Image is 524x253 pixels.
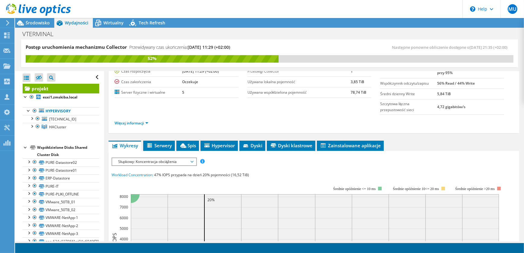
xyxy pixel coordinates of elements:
[23,107,99,115] a: Hypervisory
[111,233,118,243] text: IOPS
[23,123,99,131] a: HACluster
[23,167,99,174] a: PURE-Datastore01
[248,68,351,74] label: Przebiegi Collector
[120,236,128,242] text: 4000
[437,63,503,75] b: 54831 przy wartości szczytowej, 12630 przy 95%
[380,80,437,86] label: Współczynnik odczytu/zapisu
[23,182,99,190] a: PURE-IT
[380,91,437,97] label: Średni dzienny Write
[139,20,165,26] span: Tech Refresh
[455,187,495,191] text: Średnie opóźnienie >20 ms
[351,79,364,84] b: 3,85 TiB
[204,142,235,148] span: Hypervisor
[248,89,351,95] label: Używana współdzielona pojemność
[26,20,50,26] span: Środowisko
[115,68,182,74] label: Czas rozpoczęcia
[188,44,230,50] span: [DATE] 11:29 (+02:00)
[23,174,99,182] a: ERP-Datastore
[508,4,517,14] span: MU
[182,79,198,84] b: Oczekuje
[23,190,99,198] a: PURE-PLIKI_OFFLINE
[182,90,184,95] b: 5
[23,206,99,214] a: VMware_50TB_02
[112,172,153,177] span: Workload Concentration:
[129,44,230,51] h4: Przewidywany czas ukończenia:
[23,237,99,245] a: naa.624a93706f4cc94e6049f79500015810
[392,45,510,50] span: Następne ponowne obliczenie dostępne o
[23,222,99,230] a: VMWARE-NetApp-2
[179,142,196,148] span: Spis
[207,197,215,202] text: 20%
[112,142,138,148] span: Wykresy
[380,101,437,113] label: Szczytowa łączna przepustowość sieci
[242,142,262,148] span: Dyski
[23,158,99,166] a: PURE-Datastore02
[393,187,439,191] tspan: Średnie opóźnienie 10<= 20 ms
[351,90,366,95] b: 78,74 TiB
[23,198,99,206] a: VMware_50TB_01
[333,187,376,191] tspan: Średnie opóźnienie <= 10 ms
[23,93,99,101] a: esxi1.zmskiba.local
[20,31,63,37] h1: VTERMINAL
[437,81,475,86] b: 56% Read / 44% Write
[120,226,128,231] text: 5000
[65,20,88,26] span: Wydajności
[146,142,172,148] span: Serwery
[23,84,99,93] a: projekt
[23,230,99,237] a: VMWARE-NetApp-3
[270,142,312,148] span: Dyski klastrowe
[115,158,193,165] span: Słupkowy: Koncentracja obciążenia
[154,172,249,177] span: 47% IOPS przypada na dzień 20% pojemności (16,52 TiB)
[103,20,124,26] span: Wirtualny
[115,120,148,126] a: Więcej informacji
[23,115,99,123] a: [TECHNICAL_ID]
[49,124,66,130] span: HACluster
[26,55,279,62] div: 52%
[470,6,475,12] svg: \n
[23,214,99,222] a: VMWARE-NetApp-1
[248,79,351,85] label: Używana lokalna pojemność
[320,142,381,148] span: Zainstalowane aplikacje
[351,69,353,74] b: 1
[120,205,128,210] text: 7000
[49,117,76,122] span: [TECHNICAL_ID]
[182,69,219,74] b: [DATE] 11:29 (+02:00)
[437,104,466,109] b: 4,72 gigabitów/s
[115,89,182,95] label: Server fizyczne i wirtualne
[120,194,128,199] text: 8000
[43,95,77,100] b: esxi1.zmskiba.local
[115,79,182,85] label: Czas zakończenia
[37,144,99,158] div: Współdzielone Disks Shared Cluster Disk
[469,45,507,50] span: [DATE] 21:35 (+02:00)
[120,215,128,220] text: 6000
[437,91,451,96] b: 5,84 TiB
